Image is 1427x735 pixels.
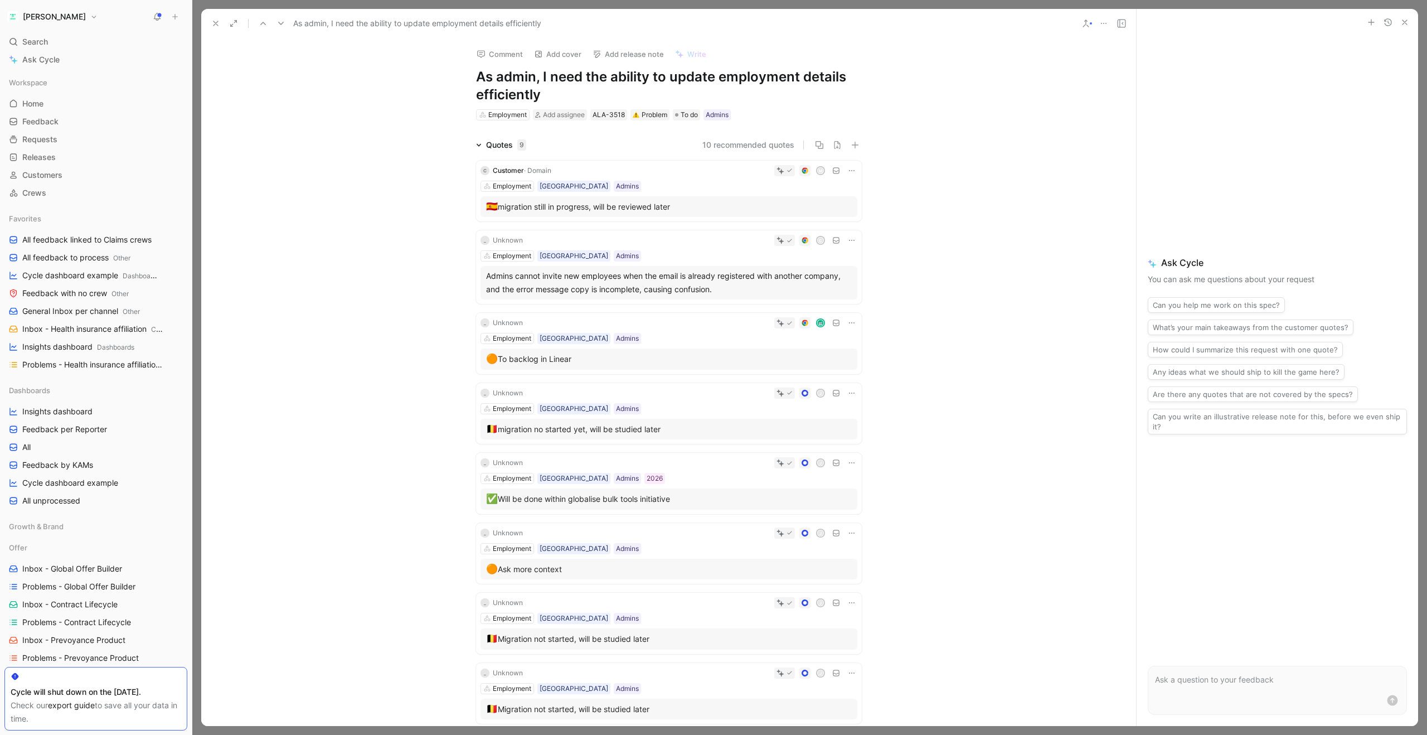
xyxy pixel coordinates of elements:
div: _ [480,458,489,467]
a: Insights dashboardDashboards [4,339,187,355]
a: export guide [48,700,95,710]
span: Problems - Global Offer Builder [22,581,135,592]
a: Crews [4,185,187,201]
div: To do [673,109,700,120]
a: Inbox - Contract Lifecycle [4,596,187,613]
div: Cycle will shut down on the [DATE]. [11,685,181,699]
a: All [4,439,187,456]
a: Home [4,95,187,112]
span: Crews [22,187,46,199]
span: Feedback per Reporter [22,424,107,435]
div: Employment [493,403,531,414]
span: Feedback by KAMs [22,460,93,471]
span: Cycle dashboard example [22,270,158,282]
span: Problems - Contract Lifecycle [22,617,131,628]
span: Other [123,307,140,316]
a: Feedback per Reporter [4,421,187,438]
a: Problems - Prevoyance Product [4,650,187,666]
span: 🇧🇪 [486,423,498,434]
span: ✅ [486,493,498,504]
span: As admin, I need the ability to update employment details efficiently [293,17,541,30]
span: Releases [22,152,56,163]
span: Workspace [9,77,47,88]
div: _ [480,236,489,245]
div: Admins [616,333,639,344]
div: 2026 [647,473,663,484]
div: [GEOGRAPHIC_DATA] [540,543,608,554]
div: _ [480,669,489,678]
div: [GEOGRAPHIC_DATA] [540,181,608,192]
span: All feedback to process [22,252,130,264]
span: Other [111,289,129,298]
div: j [817,529,824,536]
div: 9 [517,139,526,151]
span: Requests [22,134,57,145]
a: Problems - Contract Lifecycle [4,614,187,631]
div: Admins [616,250,639,262]
button: 10 recommended quotes [702,138,794,152]
a: All unprocessed [4,492,187,509]
span: Customer Enablement [151,325,220,333]
button: How could I summarize this request with one quote? [1148,342,1343,357]
span: Add assignee [543,110,585,119]
div: C [480,166,489,175]
span: Customer [493,166,524,175]
div: _ [480,529,489,538]
div: Employment [493,250,531,262]
div: Unknown [493,388,523,399]
div: _ [480,389,489,398]
span: Problems - Health insurance affiliation [22,359,166,371]
div: Employment [493,543,531,554]
span: 🇧🇪 [486,703,498,714]
div: Employment [488,109,527,120]
img: avatar [817,320,824,327]
div: [GEOGRAPHIC_DATA] [540,473,608,484]
a: Ask Cycle [4,51,187,68]
span: All feedback linked to Claims crews [22,234,152,245]
div: _ [480,598,489,607]
span: 🇧🇪 [486,633,498,644]
span: Write [687,49,706,59]
div: Check our to save all your data in time. [11,699,181,726]
span: Cycle dashboard example [22,477,118,489]
div: j [817,599,824,607]
span: Feedback with no crew [22,288,129,299]
h1: [PERSON_NAME] [23,12,86,22]
div: Quotes [486,138,526,152]
div: Unknown [493,668,523,679]
div: j [817,460,824,467]
div: Admins [616,613,639,624]
div: Admins [616,473,639,484]
span: 🟠 [486,353,498,364]
div: Growth & Brand [4,518,187,535]
a: Cycle dashboard exampleDashboards [4,267,187,284]
span: Offer [9,542,27,553]
div: ALA-3518 [593,109,625,120]
button: Write [670,46,711,62]
a: Feedback with no crewOther [4,285,187,302]
a: Feedback [4,113,187,130]
div: C [817,237,824,244]
div: Admins [616,181,639,192]
button: Any ideas what we should ship to kill the game here? [1148,364,1345,380]
span: Inbox - Health insurance affiliation [22,323,165,335]
div: M [817,167,824,174]
p: migration no started yet, will be studied later [486,422,852,437]
p: Migration not started, will be studied later [486,632,852,646]
button: Add cover [529,46,586,62]
span: Dashboards [9,385,50,396]
span: Search [22,35,48,49]
div: ⚠️Problem [630,109,669,120]
p: Will be done within globalise bulk tools initiative [486,492,852,506]
div: j [817,389,824,396]
div: _ [480,318,489,327]
span: Other [113,254,130,262]
div: Unknown [493,457,523,468]
div: Unknown [493,317,523,328]
button: Add release note [588,46,669,62]
div: Growth & Brand [4,518,187,538]
a: Releases [4,149,187,166]
span: Inbox - Global Offer Builder [22,563,122,574]
p: Ask more context [486,562,852,577]
div: Admins cannot invite new employees when the email is already registered with another company, and... [486,269,852,296]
